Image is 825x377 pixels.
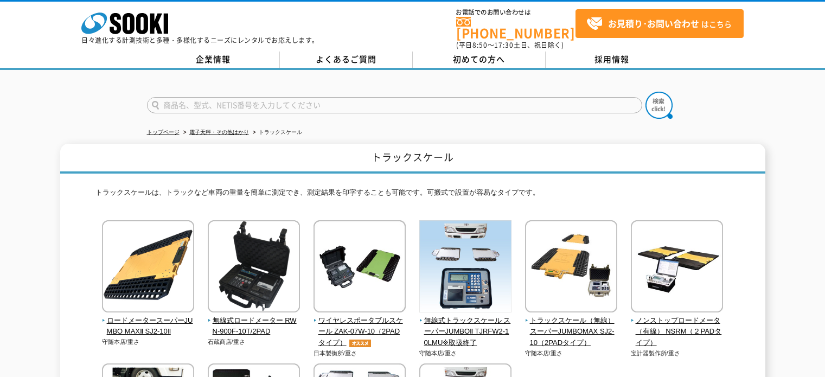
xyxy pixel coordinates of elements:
[314,220,406,315] img: ワイヤレスポータブルスケール ZAK-07W-10（2PADタイプ）
[494,40,514,50] span: 17:30
[81,37,319,43] p: 日々進化する計測技術と多種・多様化するニーズにレンタルでお応えします。
[586,16,732,32] span: はこちら
[575,9,744,38] a: お見積り･お問い合わせはこちら
[95,187,730,204] p: トラックスケールは、トラックなど車両の重量を簡単に測定でき、測定結果を印字することも可能です。可搬式で設置が容易なタイプです。
[147,52,280,68] a: 企業情報
[208,220,300,315] img: 無線式ロードメーター RWN-900F-10T/2PAD
[645,92,673,119] img: btn_search.png
[525,315,618,349] span: トラックスケール（無線） スーパーJUMBOMAX SJ2-10（2PADタイプ）
[546,52,679,68] a: 採用情報
[102,220,194,315] img: ロードメータースーパーJUMBO MAXⅡ SJ2-10Ⅱ
[631,305,724,349] a: ノンストップロードメータ（有線） NSRM（２PADタイプ）
[419,349,512,358] p: 守随本店/重さ
[608,17,699,30] strong: お見積り･お問い合わせ
[314,349,406,358] p: 日本製衡所/重さ
[413,52,546,68] a: 初めての方へ
[419,305,512,349] a: 無線式トラックスケール スーパーJUMBOⅡ TJRFW2-10LMU※取扱終了
[347,340,374,347] img: オススメ
[102,305,195,337] a: ロードメータースーパーJUMBO MAXⅡ SJ2-10Ⅱ
[419,220,511,315] img: 無線式トラックスケール スーパーJUMBOⅡ TJRFW2-10LMU※取扱終了
[525,220,617,315] img: トラックスケール（無線） スーパーJUMBOMAX SJ2-10（2PADタイプ）
[314,315,406,349] span: ワイヤレスポータブルスケール ZAK-07W-10（2PADタイプ）
[208,305,300,337] a: 無線式ロードメーター RWN-900F-10T/2PAD
[631,349,724,358] p: 宝計器製作所/重さ
[456,17,575,39] a: [PHONE_NUMBER]
[525,305,618,349] a: トラックスケール（無線） スーパーJUMBOMAX SJ2-10（2PADタイプ）
[453,53,505,65] span: 初めての方へ
[102,337,195,347] p: 守随本店/重さ
[631,315,724,349] span: ノンストップロードメータ（有線） NSRM（２PADタイプ）
[147,129,180,135] a: トップページ
[102,315,195,338] span: ロードメータースーパーJUMBO MAXⅡ SJ2-10Ⅱ
[456,9,575,16] span: お電話でのお問い合わせは
[147,97,642,113] input: 商品名、型式、NETIS番号を入力してください
[314,305,406,349] a: ワイヤレスポータブルスケール ZAK-07W-10（2PADタイプ）オススメ
[631,220,723,315] img: ノンストップロードメータ（有線） NSRM（２PADタイプ）
[208,337,300,347] p: 石蔵商店/重さ
[208,315,300,338] span: 無線式ロードメーター RWN-900F-10T/2PAD
[251,127,302,138] li: トラックスケール
[472,40,488,50] span: 8:50
[419,315,512,349] span: 無線式トラックスケール スーパーJUMBOⅡ TJRFW2-10LMU※取扱終了
[189,129,249,135] a: 電子天秤・その他はかり
[525,349,618,358] p: 守随本店/重さ
[60,144,765,174] h1: トラックスケール
[456,40,564,50] span: (平日 ～ 土日、祝日除く)
[280,52,413,68] a: よくあるご質問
